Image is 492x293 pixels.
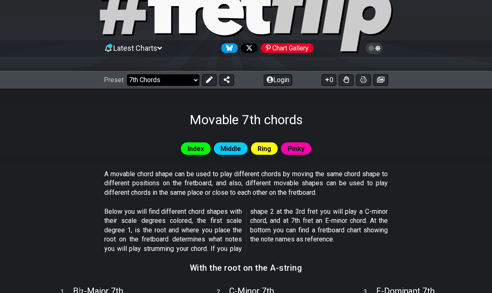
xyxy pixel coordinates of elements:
button: Share Preset [219,74,234,86]
span: Latest Charts [113,44,157,52]
a: #fretflip at Pinterest [258,43,314,53]
button: Login [264,74,292,86]
button: Print [356,74,371,86]
a: Follow #fretflip at Bluesky [218,43,238,53]
p: Below you will find different chord shapes with their scale degrees colored, the first scale degr... [104,207,388,253]
p: A movable chord shape can be used to play different chords by moving the same chord shape to diff... [104,170,388,197]
h3: With the root on the A-string [190,263,302,272]
span: Pinky [288,143,305,155]
span: Middle [220,143,241,155]
span: Ring [258,143,271,155]
span: Toggle light / dark theme [370,45,379,52]
button: 0 [321,74,336,86]
a: Follow #fretflip at X [238,43,258,53]
h1: Movable 7th chords [190,112,303,128]
select: Preset [127,74,199,86]
button: Edit Preset [202,74,217,86]
div: Chart Gallery [261,43,314,53]
span: Preset [104,76,124,84]
button: Create image [373,74,388,86]
button: Toggle Dexterity for all fretkits [339,74,354,86]
span: Index [187,143,204,155]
